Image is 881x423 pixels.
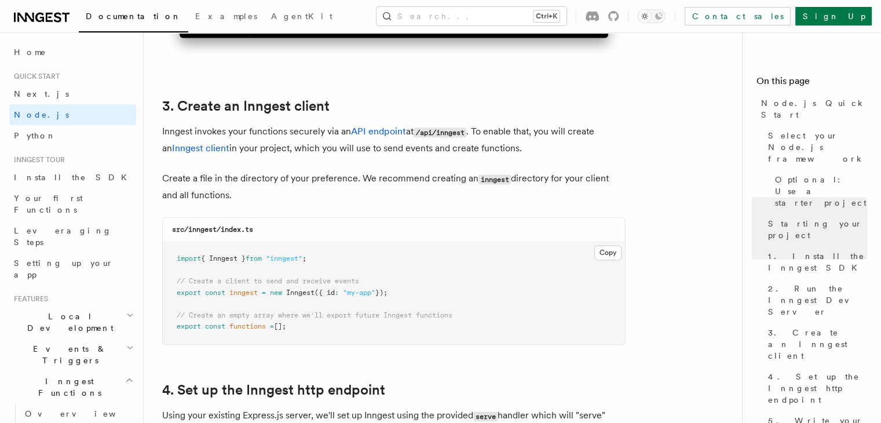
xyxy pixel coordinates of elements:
a: Optional: Use a starter project [770,169,867,213]
a: Next.js [9,83,136,104]
a: Contact sales [685,7,791,25]
a: 4. Set up the Inngest http endpoint [763,366,867,410]
button: Search...Ctrl+K [376,7,566,25]
span: export [177,322,201,330]
span: Documentation [86,12,181,21]
a: Install the SDK [9,167,136,188]
a: 3. Create an Inngest client [763,322,867,366]
a: Starting your project [763,213,867,246]
a: Setting up your app [9,253,136,285]
span: from [246,254,262,262]
span: Next.js [14,89,69,99]
a: Examples [188,3,264,31]
a: Home [9,42,136,63]
span: 2. Run the Inngest Dev Server [768,283,867,318]
span: // Create a client to send and receive events [177,277,359,285]
span: = [270,322,274,330]
kbd: Ctrl+K [533,10,560,22]
code: inngest [478,174,511,184]
span: Setting up your app [14,258,114,279]
span: Examples [195,12,257,21]
span: : [335,289,339,297]
a: Node.js [9,104,136,125]
a: 1. Install the Inngest SDK [763,246,867,278]
span: "inngest" [266,254,302,262]
span: AgentKit [271,12,332,21]
code: serve [473,411,498,421]
button: Toggle dark mode [638,9,666,23]
span: 4. Set up the Inngest http endpoint [768,371,867,406]
a: Your first Functions [9,188,136,220]
span: Inngest Functions [9,375,125,399]
a: AgentKit [264,3,339,31]
a: Node.js Quick Start [756,93,867,125]
span: import [177,254,201,262]
span: 1. Install the Inngest SDK [768,250,867,274]
a: 3. Create an Inngest client [162,98,330,114]
span: const [205,322,225,330]
span: Features [9,294,48,304]
span: Optional: Use a starter project [775,174,867,209]
p: Inngest invokes your functions securely via an at . To enable that, you will create an in your pr... [162,123,626,156]
span: export [177,289,201,297]
span: Node.js [14,110,69,119]
span: Starting your project [768,218,867,241]
a: 4. Set up the Inngest http endpoint [162,382,385,398]
a: API endpoint [351,126,406,137]
span: Your first Functions [14,194,83,214]
a: Sign Up [795,7,872,25]
a: Documentation [79,3,188,32]
span: Install the SDK [14,173,134,182]
span: inngest [229,289,258,297]
button: Events & Triggers [9,338,136,371]
span: Node.js Quick Start [761,97,867,121]
a: Inngest client [172,143,229,154]
button: Copy [594,245,622,260]
span: Select your Node.js framework [768,130,867,165]
span: new [270,289,282,297]
span: Quick start [9,72,60,81]
a: Leveraging Steps [9,220,136,253]
span: const [205,289,225,297]
span: // Create an empty array where we'll export future Inngest functions [177,311,452,319]
span: { Inngest } [201,254,246,262]
span: "my-app" [343,289,375,297]
p: Create a file in the directory of your preference. We recommend creating an directory for your cl... [162,170,626,203]
span: ; [302,254,306,262]
span: 3. Create an Inngest client [768,327,867,362]
span: []; [274,322,286,330]
button: Local Development [9,306,136,338]
span: Home [14,46,46,58]
span: Leveraging Steps [14,226,112,247]
a: Select your Node.js framework [763,125,867,169]
a: Python [9,125,136,146]
span: }); [375,289,388,297]
span: Inngest [286,289,315,297]
span: ({ id [315,289,335,297]
span: Inngest tour [9,155,65,165]
code: /api/inngest [414,127,466,137]
span: Local Development [9,311,126,334]
span: Python [14,131,56,140]
h4: On this page [756,74,867,93]
span: functions [229,322,266,330]
a: 2. Run the Inngest Dev Server [763,278,867,322]
button: Inngest Functions [9,371,136,403]
span: Events & Triggers [9,343,126,366]
code: src/inngest/index.ts [172,225,253,234]
span: Overview [25,409,144,418]
span: = [262,289,266,297]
